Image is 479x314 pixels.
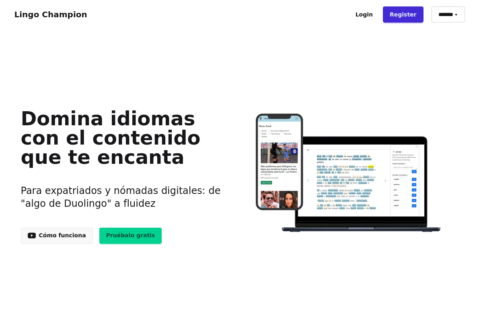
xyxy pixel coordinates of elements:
a: Register [383,6,423,22]
a: Cómo funciona [21,228,93,244]
h3: Para expatriados y nómadas digitales: de "algo de Duolingo" a fluidez [21,175,227,220]
h1: Domina idiomas con el contenido que te encanta [21,109,227,167]
a: Lingo Champion [14,10,87,19]
img: Aprende idiomas en línea [240,114,458,234]
a: Login [349,6,380,22]
a: Pruébalo gratis [99,228,162,244]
